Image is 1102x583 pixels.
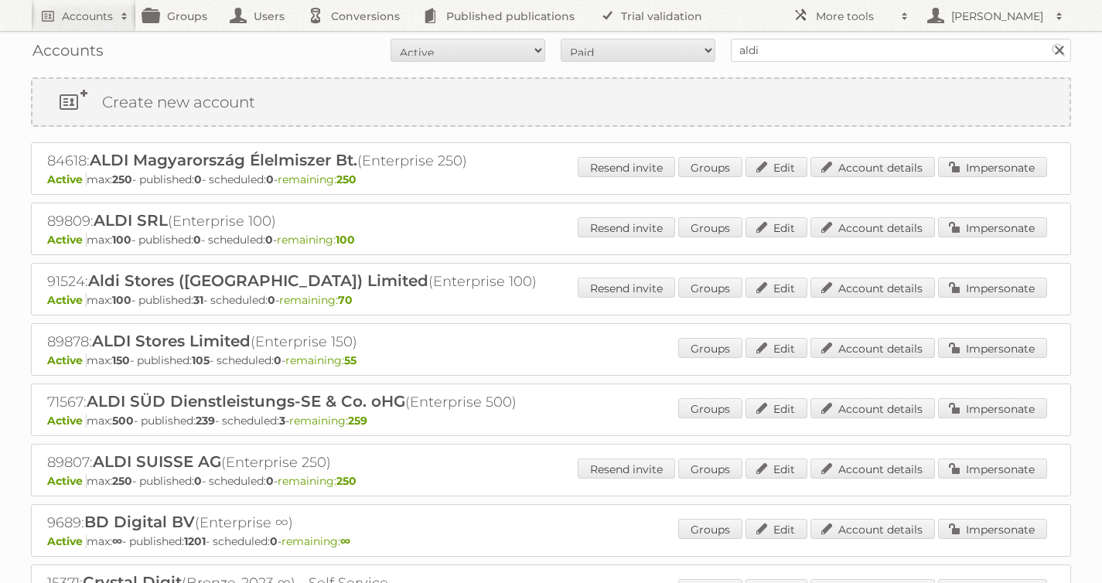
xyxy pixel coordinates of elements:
[47,293,87,307] span: Active
[47,271,589,291] h2: 91524: (Enterprise 100)
[266,172,274,186] strong: 0
[47,474,1055,488] p: max: - published: - scheduled: -
[274,353,281,367] strong: 0
[578,217,675,237] a: Resend invite
[279,293,353,307] span: remaining:
[810,338,935,358] a: Account details
[92,332,251,350] span: ALDI Stores Limited
[745,157,807,177] a: Edit
[94,211,168,230] span: ALDI SRL
[277,233,355,247] span: remaining:
[194,172,202,186] strong: 0
[285,353,357,367] span: remaining:
[336,233,355,247] strong: 100
[112,293,131,307] strong: 100
[32,79,1070,125] a: Create new account
[938,338,1047,358] a: Impersonate
[62,9,113,24] h2: Accounts
[270,534,278,548] strong: 0
[678,157,742,177] a: Groups
[47,233,1055,247] p: max: - published: - scheduled: -
[90,151,357,169] span: ALDI Magyarország Élelmiszer Bt.
[745,278,807,298] a: Edit
[745,459,807,479] a: Edit
[47,211,589,231] h2: 89809: (Enterprise 100)
[678,217,742,237] a: Groups
[938,217,1047,237] a: Impersonate
[348,414,367,428] strong: 259
[578,459,675,479] a: Resend invite
[678,338,742,358] a: Groups
[578,278,675,298] a: Resend invite
[265,233,273,247] strong: 0
[678,398,742,418] a: Groups
[193,233,201,247] strong: 0
[816,9,893,24] h2: More tools
[810,278,935,298] a: Account details
[47,392,589,412] h2: 71567: (Enterprise 500)
[745,338,807,358] a: Edit
[47,513,589,533] h2: 9689: (Enterprise ∞)
[340,534,350,548] strong: ∞
[112,353,130,367] strong: 150
[112,474,132,488] strong: 250
[112,534,122,548] strong: ∞
[810,217,935,237] a: Account details
[279,414,285,428] strong: 3
[47,353,1055,367] p: max: - published: - scheduled: -
[336,474,357,488] strong: 250
[84,513,195,531] span: BD Digital BV
[47,172,87,186] span: Active
[47,172,1055,186] p: max: - published: - scheduled: -
[47,534,87,548] span: Active
[47,332,589,352] h2: 89878: (Enterprise 150)
[745,217,807,237] a: Edit
[47,293,1055,307] p: max: - published: - scheduled: -
[938,157,1047,177] a: Impersonate
[87,392,405,411] span: ALDI SÜD Dienstleistungs-SE & Co. oHG
[678,278,742,298] a: Groups
[810,459,935,479] a: Account details
[745,398,807,418] a: Edit
[938,398,1047,418] a: Impersonate
[112,172,132,186] strong: 250
[192,353,210,367] strong: 105
[47,233,87,247] span: Active
[47,353,87,367] span: Active
[578,157,675,177] a: Resend invite
[47,414,1055,428] p: max: - published: - scheduled: -
[281,534,350,548] span: remaining:
[47,414,87,428] span: Active
[47,452,589,472] h2: 89807: (Enterprise 250)
[938,278,1047,298] a: Impersonate
[810,157,935,177] a: Account details
[278,172,357,186] span: remaining:
[268,293,275,307] strong: 0
[810,398,935,418] a: Account details
[344,353,357,367] strong: 55
[278,474,357,488] span: remaining:
[193,293,203,307] strong: 31
[47,534,1055,548] p: max: - published: - scheduled: -
[47,474,87,488] span: Active
[88,271,428,290] span: Aldi Stores ([GEOGRAPHIC_DATA]) Limited
[196,414,215,428] strong: 239
[338,293,353,307] strong: 70
[938,519,1047,539] a: Impersonate
[745,519,807,539] a: Edit
[947,9,1048,24] h2: [PERSON_NAME]
[678,459,742,479] a: Groups
[289,414,367,428] span: remaining:
[938,459,1047,479] a: Impersonate
[112,414,134,428] strong: 500
[112,233,131,247] strong: 100
[93,452,221,471] span: ALDI SUISSE AG
[1047,39,1070,62] input: Search
[194,474,202,488] strong: 0
[336,172,357,186] strong: 250
[266,474,274,488] strong: 0
[678,519,742,539] a: Groups
[184,534,206,548] strong: 1201
[810,519,935,539] a: Account details
[47,151,589,171] h2: 84618: (Enterprise 250)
